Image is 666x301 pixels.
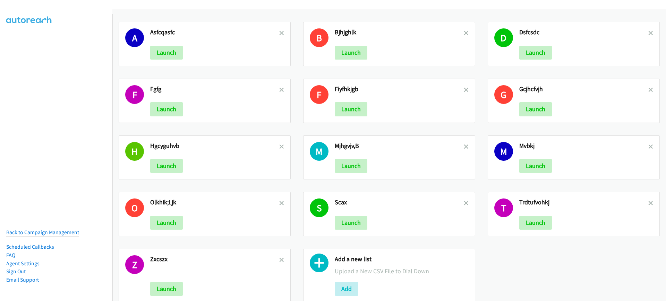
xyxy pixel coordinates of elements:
h1: M [494,142,513,161]
h2: Asfcqasfc [150,28,279,36]
h2: Mjhgvjv,B [335,142,464,150]
a: Back to Campaign Management [6,229,79,236]
button: Launch [519,159,552,173]
h1: S [310,198,328,217]
p: Upload a New CSV File to Dial Down [335,266,469,276]
h2: Fiyfhkjgb [335,85,464,93]
h1: D [494,28,513,47]
button: Add [335,282,358,296]
button: Launch [335,46,367,60]
h2: Hgcyguhvb [150,142,279,150]
button: Launch [335,216,367,230]
a: Email Support [6,276,39,283]
button: Launch [519,216,552,230]
button: Launch [519,46,552,60]
h2: Zxcszx [150,255,279,263]
a: Agent Settings [6,260,40,267]
h1: F [310,85,328,104]
h2: Bjhjghlk [335,28,464,36]
button: Launch [150,102,183,116]
h2: Olkhik;Ljk [150,198,279,206]
h2: Scax [335,198,464,206]
h2: Add a new list [335,255,469,263]
h1: O [125,198,144,217]
button: Launch [150,46,183,60]
button: Launch [150,216,183,230]
a: Scheduled Callbacks [6,244,54,250]
h2: Gcjhcfvjh [519,85,648,93]
a: FAQ [6,252,15,258]
button: Launch [150,159,183,173]
h2: Dsfcsdc [519,28,648,36]
h1: Z [125,255,144,274]
h1: G [494,85,513,104]
h1: F [125,85,144,104]
h1: M [310,142,328,161]
h1: T [494,198,513,217]
button: Launch [335,102,367,116]
button: Launch [150,282,183,296]
button: Launch [335,159,367,173]
h2: Mvbkj [519,142,648,150]
h2: Fgfg [150,85,279,93]
h1: H [125,142,144,161]
a: Sign Out [6,268,26,275]
button: Launch [519,102,552,116]
h1: A [125,28,144,47]
h2: Trdtufvohkj [519,198,648,206]
h1: B [310,28,328,47]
